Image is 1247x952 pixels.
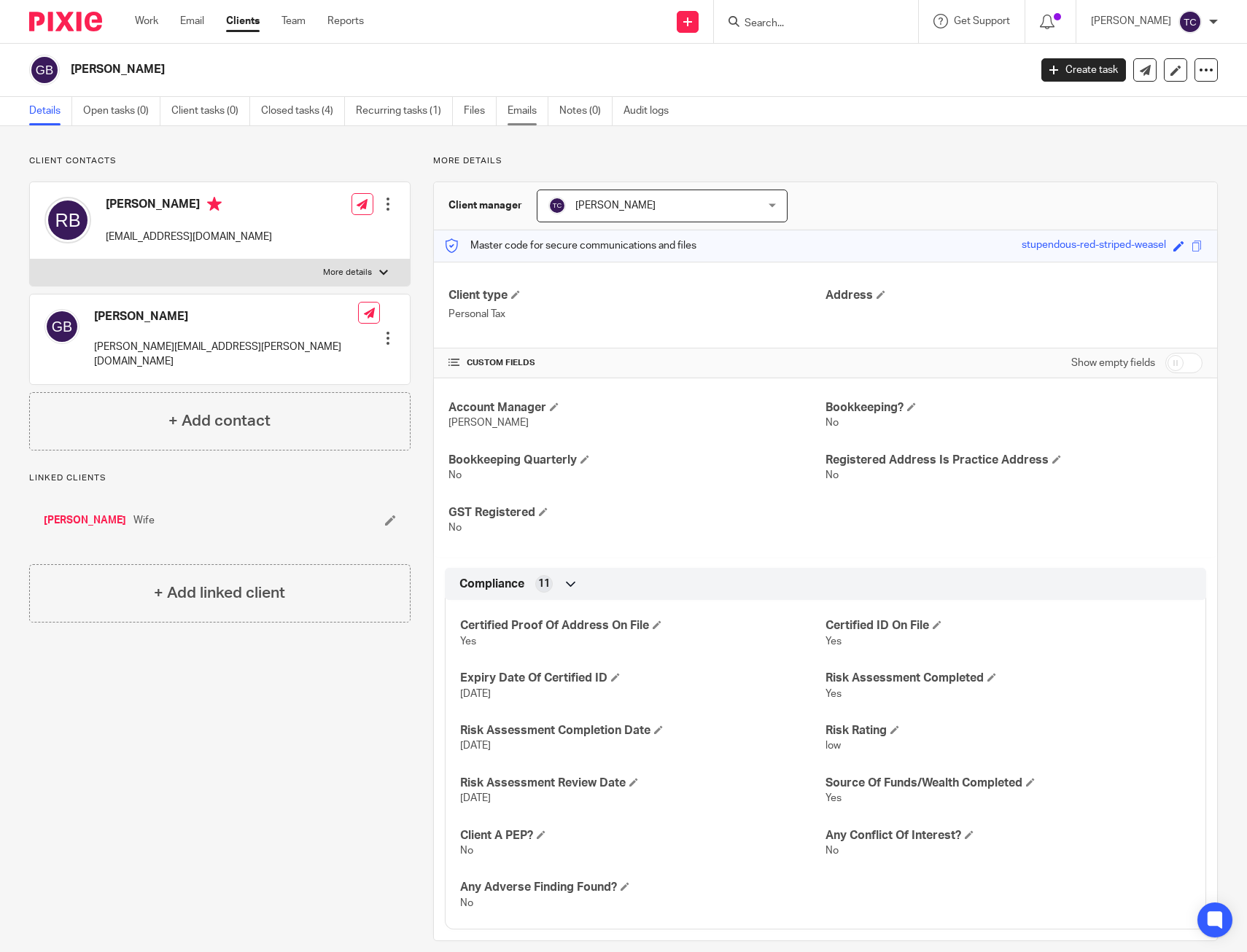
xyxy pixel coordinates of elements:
p: Client contacts [29,155,411,167]
h4: Client type [448,288,825,303]
h4: Address [825,288,1203,303]
a: Audit logs [623,97,680,125]
span: No [825,470,839,480]
h2: [PERSON_NAME] [71,62,830,77]
span: Compliance [459,577,524,592]
a: Notes (0) [559,97,613,125]
h4: Client A PEP? [460,828,825,843]
a: Closed tasks (4) [261,97,345,125]
i: Primary [207,197,222,211]
h4: [PERSON_NAME] [106,197,272,215]
a: Email [180,14,204,28]
a: Details [29,97,72,125]
span: No [448,470,462,480]
h4: Source Of Funds/Wealth Completed [825,776,1191,791]
img: svg%3E [44,197,91,243]
p: Personal Tax [448,307,825,321]
span: [DATE] [460,689,491,699]
span: 11 [538,577,550,591]
h4: + Add contact [168,410,271,432]
p: Master code for secure communications and files [445,238,696,253]
a: Emails [508,97,548,125]
span: No [448,523,462,533]
p: Linked clients [29,472,411,484]
img: svg%3E [29,55,60,85]
h4: Risk Assessment Completed [825,671,1191,686]
h4: CUSTOM FIELDS [448,357,825,369]
span: low [825,741,841,751]
a: Files [464,97,497,125]
h4: Registered Address Is Practice Address [825,453,1203,468]
input: Search [743,17,874,31]
span: No [825,418,839,428]
h4: Risk Assessment Completion Date [460,723,825,738]
label: Show empty fields [1071,356,1155,370]
span: Yes [825,636,842,647]
img: svg%3E [548,197,566,214]
p: [PERSON_NAME] [1091,14,1171,28]
span: [PERSON_NAME] [448,418,529,428]
span: No [460,898,473,908]
h4: Any Conflict Of Interest? [825,828,1191,843]
h4: [PERSON_NAME] [94,309,358,324]
h4: Bookkeeping Quarterly [448,453,825,468]
a: [PERSON_NAME] [44,513,126,528]
img: Pixie [29,12,102,31]
span: Yes [825,793,842,803]
a: Team [281,14,306,28]
img: svg%3E [1178,10,1202,34]
h4: + Add linked client [154,582,285,604]
div: stupendous-red-striped-weasel [1022,238,1166,254]
h3: Client manager [448,198,522,213]
span: Yes [825,689,842,699]
span: No [825,846,839,856]
span: Wife [133,513,155,528]
img: svg%3E [44,309,79,344]
h4: Risk Rating [825,723,1191,738]
span: [DATE] [460,741,491,751]
a: Recurring tasks (1) [356,97,453,125]
p: More details [433,155,1218,167]
h4: Bookkeeping? [825,400,1203,415]
a: Create task [1041,58,1126,82]
a: Open tasks (0) [83,97,160,125]
h4: GST Registered [448,505,825,520]
h4: Certified ID On File [825,618,1191,633]
a: Clients [226,14,260,28]
span: [PERSON_NAME] [575,200,656,211]
p: [EMAIL_ADDRESS][DOMAIN_NAME] [106,230,272,244]
span: No [460,846,473,856]
p: More details [323,267,372,278]
h4: Certified Proof Of Address On File [460,618,825,633]
h4: Account Manager [448,400,825,415]
a: Client tasks (0) [171,97,250,125]
h4: Risk Assessment Review Date [460,776,825,791]
h4: Any Adverse Finding Found? [460,880,825,895]
a: Work [135,14,158,28]
span: [DATE] [460,793,491,803]
span: Yes [460,636,476,647]
a: Reports [327,14,364,28]
h4: Expiry Date Of Certified ID [460,671,825,686]
span: Get Support [954,16,1010,26]
p: [PERSON_NAME][EMAIL_ADDRESS][PERSON_NAME][DOMAIN_NAME] [94,340,358,370]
